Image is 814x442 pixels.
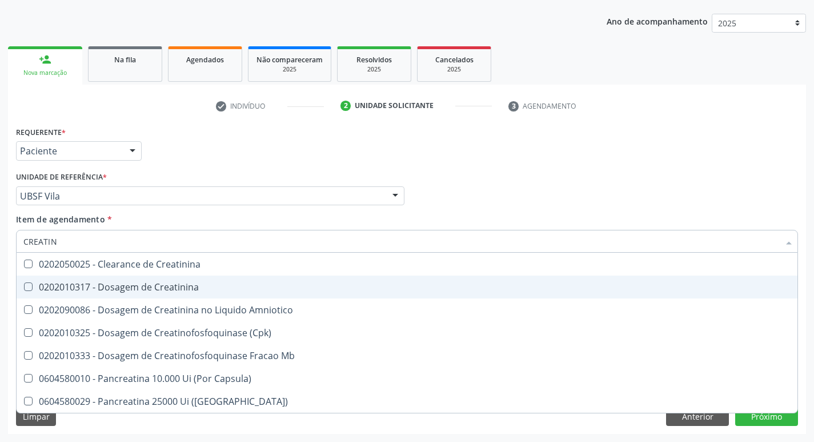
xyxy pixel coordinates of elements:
[23,260,791,269] div: 0202050025 - Clearance de Creatinina
[23,397,791,406] div: 0604580029 - Pancreatina 25000 Ui ([GEOGRAPHIC_DATA])
[23,230,779,253] input: Buscar por procedimentos
[186,55,224,65] span: Agendados
[426,65,483,74] div: 2025
[114,55,136,65] span: Na fila
[23,328,791,337] div: 0202010325 - Dosagem de Creatinofosfoquinase (Cpk)
[20,190,381,202] span: UBSF Vila
[256,65,323,74] div: 2025
[39,53,51,66] div: person_add
[23,305,791,314] div: 0202090086 - Dosagem de Creatinina no Liquido Amniotico
[607,14,708,28] p: Ano de acompanhamento
[666,407,729,426] button: Anterior
[356,55,392,65] span: Resolvidos
[355,101,434,111] div: Unidade solicitante
[435,55,474,65] span: Cancelados
[735,407,798,426] button: Próximo
[16,169,107,186] label: Unidade de referência
[16,214,105,225] span: Item de agendamento
[346,65,403,74] div: 2025
[16,124,66,141] label: Requerente
[23,282,791,292] div: 0202010317 - Dosagem de Creatinina
[23,351,791,360] div: 0202010333 - Dosagem de Creatinofosfoquinase Fracao Mb
[20,145,118,157] span: Paciente
[256,55,323,65] span: Não compareceram
[340,101,351,111] div: 2
[16,69,74,77] div: Nova marcação
[23,374,791,383] div: 0604580010 - Pancreatina 10.000 Ui (Por Capsula)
